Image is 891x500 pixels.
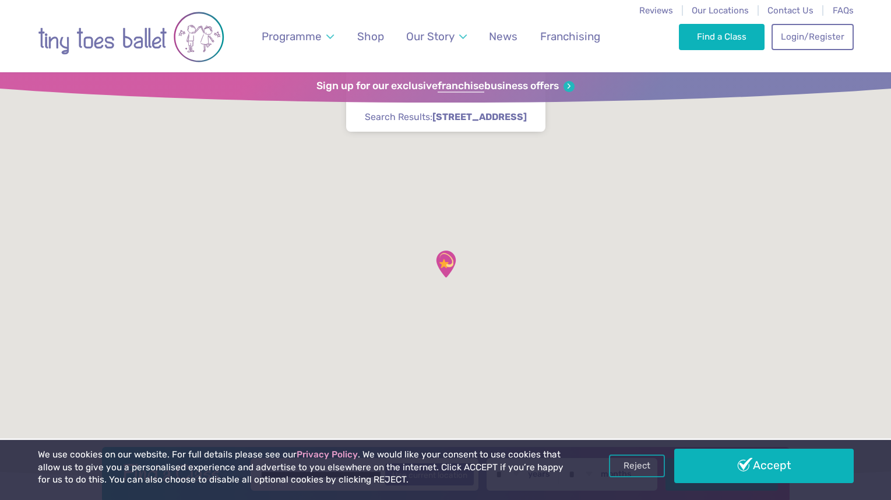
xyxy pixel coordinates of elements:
[540,30,600,43] span: Franchising
[639,5,673,16] a: Reviews
[297,449,358,460] a: Privacy Policy
[400,23,472,50] a: Our Story
[38,8,224,66] img: tiny toes ballet
[692,5,749,16] a: Our Locations
[534,23,605,50] a: Franchising
[438,80,484,93] strong: franchise
[679,24,765,50] a: Find a Class
[406,30,455,43] span: Our Story
[262,30,322,43] span: Programme
[351,23,389,50] a: Shop
[772,24,853,50] a: Login/Register
[357,30,384,43] span: Shop
[38,449,568,487] p: We use cookies on our website. For full details please see our . We would like your consent to us...
[484,23,523,50] a: News
[316,80,575,93] a: Sign up for our exclusivefranchisebusiness offers
[489,30,517,43] span: News
[431,249,460,279] div: RH CAST, Falconbury House Bury St Edmu…
[833,5,854,16] a: FAQs
[256,23,339,50] a: Programme
[609,455,665,477] a: Reject
[767,5,813,16] a: Contact Us
[674,449,854,483] a: Accept
[432,111,527,122] strong: [STREET_ADDRESS]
